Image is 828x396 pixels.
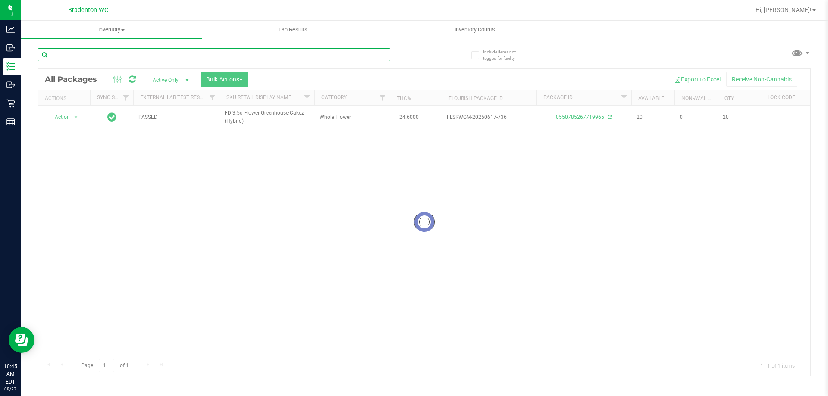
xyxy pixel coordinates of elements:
p: 10:45 AM EDT [4,362,17,386]
span: Inventory [21,26,202,34]
a: Lab Results [202,21,384,39]
span: Inventory Counts [443,26,507,34]
inline-svg: Inbound [6,44,15,52]
span: Bradenton WC [68,6,108,14]
span: Hi, [PERSON_NAME]! [756,6,812,13]
inline-svg: Analytics [6,25,15,34]
span: Lab Results [267,26,319,34]
inline-svg: Reports [6,118,15,126]
iframe: Resource center [9,327,34,353]
input: Search Package ID, Item Name, SKU, Lot or Part Number... [38,48,390,61]
span: Include items not tagged for facility [483,49,526,62]
inline-svg: Outbound [6,81,15,89]
p: 08/23 [4,386,17,392]
inline-svg: Inventory [6,62,15,71]
a: Inventory [21,21,202,39]
inline-svg: Retail [6,99,15,108]
a: Inventory Counts [384,21,565,39]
